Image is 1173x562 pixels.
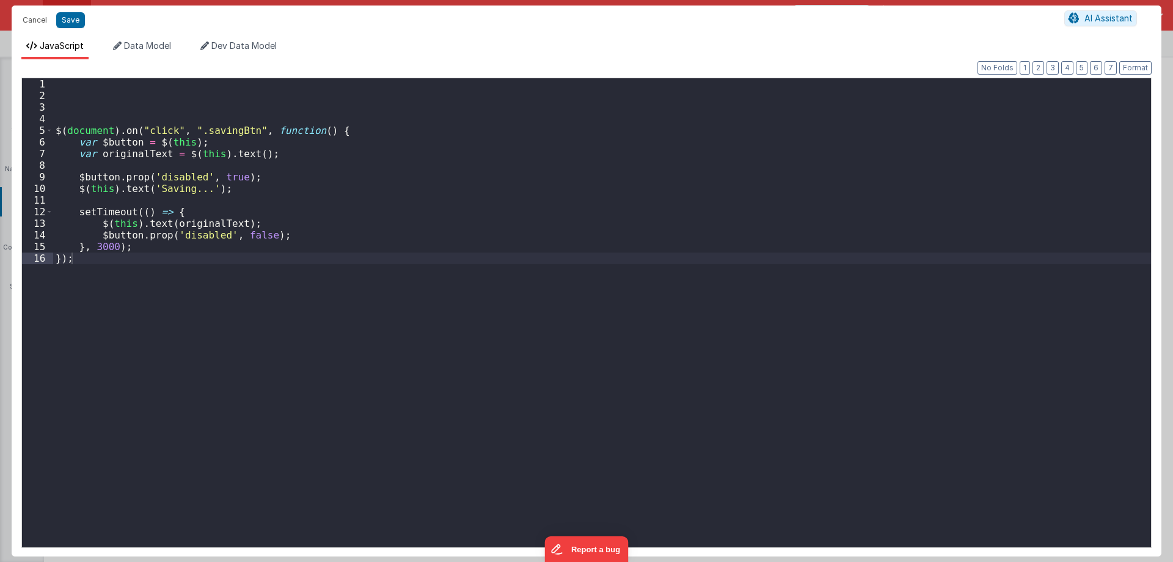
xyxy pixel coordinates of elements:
iframe: Marker.io feedback button [545,536,629,562]
button: 7 [1105,61,1117,75]
div: 11 [22,194,53,206]
div: 16 [22,253,53,264]
button: 2 [1032,61,1044,75]
div: 10 [22,183,53,194]
button: Save [56,12,85,28]
div: 12 [22,206,53,218]
div: 4 [22,113,53,125]
button: Cancel [16,12,53,29]
div: 14 [22,229,53,241]
div: 5 [22,125,53,136]
span: Data Model [124,40,171,51]
span: AI Assistant [1084,13,1133,23]
button: No Folds [977,61,1017,75]
div: 15 [22,241,53,253]
div: 9 [22,171,53,183]
button: 3 [1047,61,1059,75]
button: 4 [1061,61,1073,75]
div: 3 [22,102,53,113]
button: 1 [1020,61,1030,75]
div: 2 [22,90,53,102]
div: 1 [22,78,53,90]
div: 13 [22,218,53,229]
button: 5 [1076,61,1087,75]
div: 8 [22,160,53,171]
button: Format [1119,61,1152,75]
div: 6 [22,136,53,148]
span: Dev Data Model [211,40,277,51]
button: 6 [1090,61,1102,75]
button: AI Assistant [1064,10,1137,26]
span: JavaScript [40,40,84,51]
div: 7 [22,148,53,160]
